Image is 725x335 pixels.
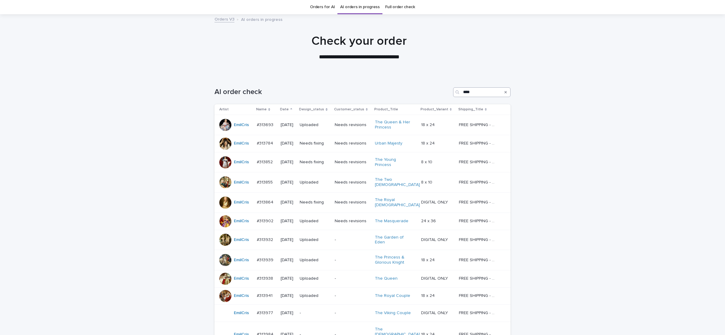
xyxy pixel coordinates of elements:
a: The Young Princess [375,157,413,167]
p: #313938 [257,275,274,281]
input: Search [453,87,511,97]
p: Shipping_Title [458,106,483,113]
a: The Royal [DEMOGRAPHIC_DATA] [375,197,420,208]
p: Uploaded [300,293,330,298]
p: DIGITAL ONLY [421,309,449,316]
p: Needs revisions [335,141,370,146]
a: EmilCris [234,276,249,281]
a: The Princess & Glorious Knight [375,255,413,265]
p: DIGITAL ONLY [421,199,449,205]
a: The Viking Couple [375,311,411,316]
p: #313939 [257,256,275,263]
p: 24 x 36 [421,217,437,224]
p: #313932 [257,236,274,242]
a: The Masquerade [375,219,408,224]
p: Artist [219,106,229,113]
p: Uploaded [300,276,330,281]
p: Needs fixing [300,200,330,205]
p: FREE SHIPPING - preview in 1-2 business days, after your approval delivery will take 5-10 b.d. [459,309,498,316]
a: The Two [DEMOGRAPHIC_DATA] [375,177,420,187]
tr: EmilCris #313852#313852 [DATE]Needs fixingNeeds revisionsThe Young Princess 8 x 108 x 10 FREE SHI... [214,152,511,172]
p: 8 x 10 [421,158,433,165]
p: [DATE] [281,311,295,316]
p: Needs fixing [300,141,330,146]
p: FREE SHIPPING - preview in 1-2 business days, after your approval delivery will take 5-10 b.d. [459,140,498,146]
p: FREE SHIPPING - preview in 1-2 business days, after your approval delivery will take 5-10 b.d. [459,121,498,128]
a: EmilCris [234,180,249,185]
tr: EmilCris #313864#313864 [DATE]Needs fixingNeeds revisionsThe Royal [DEMOGRAPHIC_DATA] DIGITAL ONL... [214,192,511,213]
tr: EmilCris #313902#313902 [DATE]UploadedNeeds revisionsThe Masquerade 24 x 3624 x 36 FREE SHIPPING ... [214,213,511,230]
a: EmilCris [234,311,249,316]
p: 18 x 24 [421,292,436,298]
a: EmilCris [234,200,249,205]
p: FREE SHIPPING - preview in 1-2 business days, after your approval delivery will take 5-10 b.d. [459,236,498,242]
p: - [335,293,370,298]
p: #313852 [257,158,274,165]
p: Customer_status [334,106,364,113]
a: EmilCris [234,141,249,146]
p: FREE SHIPPING - preview in 1-2 business days, after your approval delivery will take 5-10 b.d. [459,158,498,165]
a: Urban Majesty [375,141,402,146]
p: [DATE] [281,180,295,185]
p: #313941 [257,292,274,298]
p: 18 x 24 [421,256,436,263]
p: Uploaded [300,180,330,185]
p: [DATE] [281,122,295,128]
p: FREE SHIPPING - preview in 1-2 business days, after your approval delivery will take 5-10 b.d. [459,275,498,281]
p: Uploaded [300,258,330,263]
p: Uploaded [300,237,330,242]
p: Needs revisions [335,180,370,185]
a: EmilCris [234,160,249,165]
p: AI orders in progress [241,16,282,22]
p: Needs revisions [335,200,370,205]
a: Orders V3 [214,15,234,22]
p: #313693 [257,121,275,128]
p: Uploaded [300,219,330,224]
p: Date [280,106,289,113]
p: #313864 [257,199,275,205]
a: The Queen [375,276,398,281]
p: FREE SHIPPING - preview in 1-2 business days, after your approval delivery will take 5-10 b.d. [459,292,498,298]
p: - [335,237,370,242]
p: 8 x 10 [421,179,433,185]
p: Needs revisions [335,219,370,224]
a: The Garden of Eden [375,235,413,245]
p: 18 x 24 [421,121,436,128]
p: 18 x 24 [421,140,436,146]
tr: EmilCris #313977#313977 [DATE]--The Viking Couple DIGITAL ONLYDIGITAL ONLY FREE SHIPPING - previe... [214,304,511,322]
a: The Royal Couple [375,293,410,298]
a: EmilCris [234,122,249,128]
tr: EmilCris #313784#313784 [DATE]Needs fixingNeeds revisionsUrban Majesty 18 x 2418 x 24 FREE SHIPPI... [214,135,511,152]
a: EmilCris [234,219,249,224]
p: [DATE] [281,141,295,146]
p: #313902 [257,217,275,224]
p: [DATE] [281,160,295,165]
p: [DATE] [281,293,295,298]
p: Needs revisions [335,122,370,128]
p: Needs revisions [335,160,370,165]
p: Design_status [299,106,324,113]
p: [DATE] [281,258,295,263]
a: EmilCris [234,258,249,263]
p: FREE SHIPPING - preview in 1-2 business days, after your approval delivery will take 5-10 b.d. [459,256,498,263]
p: Needs fixing [300,160,330,165]
h1: Check your order [211,34,507,48]
a: The Queen & Her Princess [375,120,413,130]
tr: EmilCris #313693#313693 [DATE]UploadedNeeds revisionsThe Queen & Her Princess 18 x 2418 x 24 FREE... [214,115,511,135]
p: [DATE] [281,219,295,224]
tr: EmilCris #313941#313941 [DATE]Uploaded-The Royal Couple 18 x 2418 x 24 FREE SHIPPING - preview in... [214,287,511,304]
h1: AI order check [214,88,451,96]
p: FREE SHIPPING - preview in 1-2 business days, after your approval delivery will take 5-10 b.d. [459,179,498,185]
p: FREE SHIPPING - preview in 1-2 business days, after your approval delivery will take 5-10 b.d. [459,217,498,224]
p: DIGITAL ONLY [421,275,449,281]
p: Product_Title [374,106,398,113]
tr: EmilCris #313938#313938 [DATE]Uploaded-The Queen DIGITAL ONLYDIGITAL ONLY FREE SHIPPING - preview... [214,270,511,287]
p: #313784 [257,140,274,146]
p: [DATE] [281,200,295,205]
p: - [335,311,370,316]
p: #313855 [257,179,274,185]
p: #313977 [257,309,274,316]
p: - [335,258,370,263]
p: [DATE] [281,237,295,242]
